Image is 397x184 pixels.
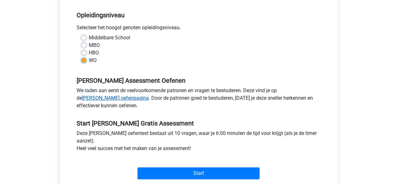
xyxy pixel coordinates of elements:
[77,77,321,84] h5: [PERSON_NAME] Assessment Oefenen
[77,9,321,21] h5: Opleidingsniveau
[89,57,97,64] label: WO
[72,130,325,155] div: Deze [PERSON_NAME] oefentest bestaat uit 10 vragen, waar je 6:00 minuten de tijd voor krijgt (als...
[89,49,99,57] label: HBO
[137,167,260,179] input: Start
[72,24,325,34] div: Selecteer het hoogst genoten opleidingsniveau.
[72,87,325,112] div: We raden aan eerst de veelvoorkomende patronen en vragen te bestuderen. Deze vind je op de . Door...
[77,120,321,127] h5: Start [PERSON_NAME] Gratis Assessment
[89,42,100,49] label: MBO
[82,95,149,101] a: [PERSON_NAME] oefenpagina
[89,34,130,42] label: Middelbare School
